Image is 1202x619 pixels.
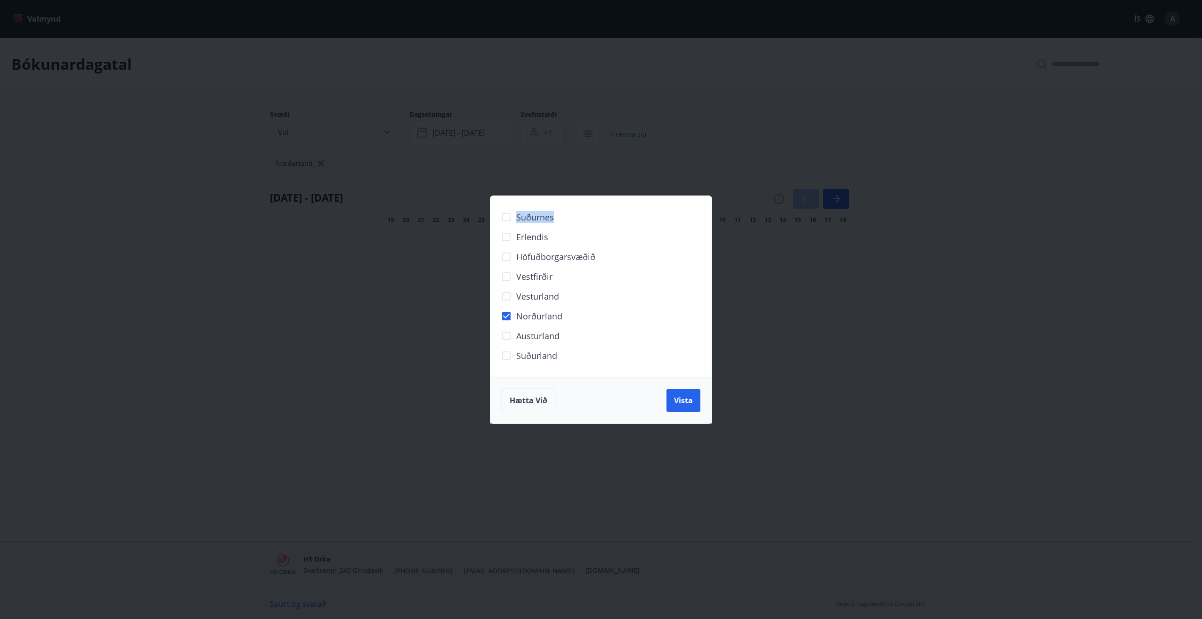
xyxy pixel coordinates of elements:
span: Höfuðborgarsvæðið [516,251,595,263]
span: Vista [674,395,693,406]
button: Hætta við [502,389,555,412]
span: Vesturland [516,290,559,302]
button: Vista [666,389,700,412]
span: Suðurnes [516,211,554,223]
span: Austurland [516,330,560,342]
span: Erlendis [516,231,548,243]
span: Vestfirðir [516,270,552,283]
span: Hætta við [510,395,547,406]
span: Norðurland [516,310,562,322]
span: Suðurland [516,350,557,362]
